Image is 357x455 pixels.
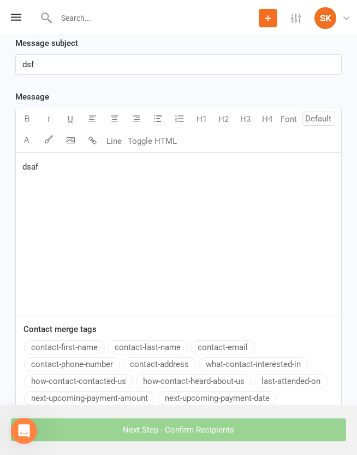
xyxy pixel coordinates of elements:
span: U [68,114,73,124]
span: dsaf [22,162,38,172]
button: H1 [191,108,212,130]
span: dsf [22,60,34,69]
button: what-contact-interested-in [199,357,308,371]
button: H3 [234,108,256,130]
button: U [59,108,81,130]
input: Search... [53,10,259,26]
button: contact-last-name [108,340,188,354]
button: contact-address [123,357,196,371]
button: how-contact-heard-about-us [136,374,252,388]
button: contact-phone-number [24,357,120,371]
button: H2 [212,108,234,130]
button: how-contact-contacted-us [24,374,133,388]
button: Toggle HTML [125,130,180,152]
button: H4 [256,108,278,130]
label: Message [15,90,49,103]
button: last-attended-on [254,374,328,388]
button: Line [103,130,125,152]
iframe: Intercom live chat [11,418,37,444]
button: contact-email [191,340,255,354]
button: next-upcoming-payment-date [158,391,277,405]
button: Font [278,108,300,130]
label: Message subject [15,37,78,50]
button: next-upcoming-payment-amount [24,391,155,405]
input: Default [302,112,335,126]
label: Contact merge tags [23,323,97,336]
button: contact-first-name [24,340,105,354]
div: SK [314,7,336,29]
button: A [16,130,38,152]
